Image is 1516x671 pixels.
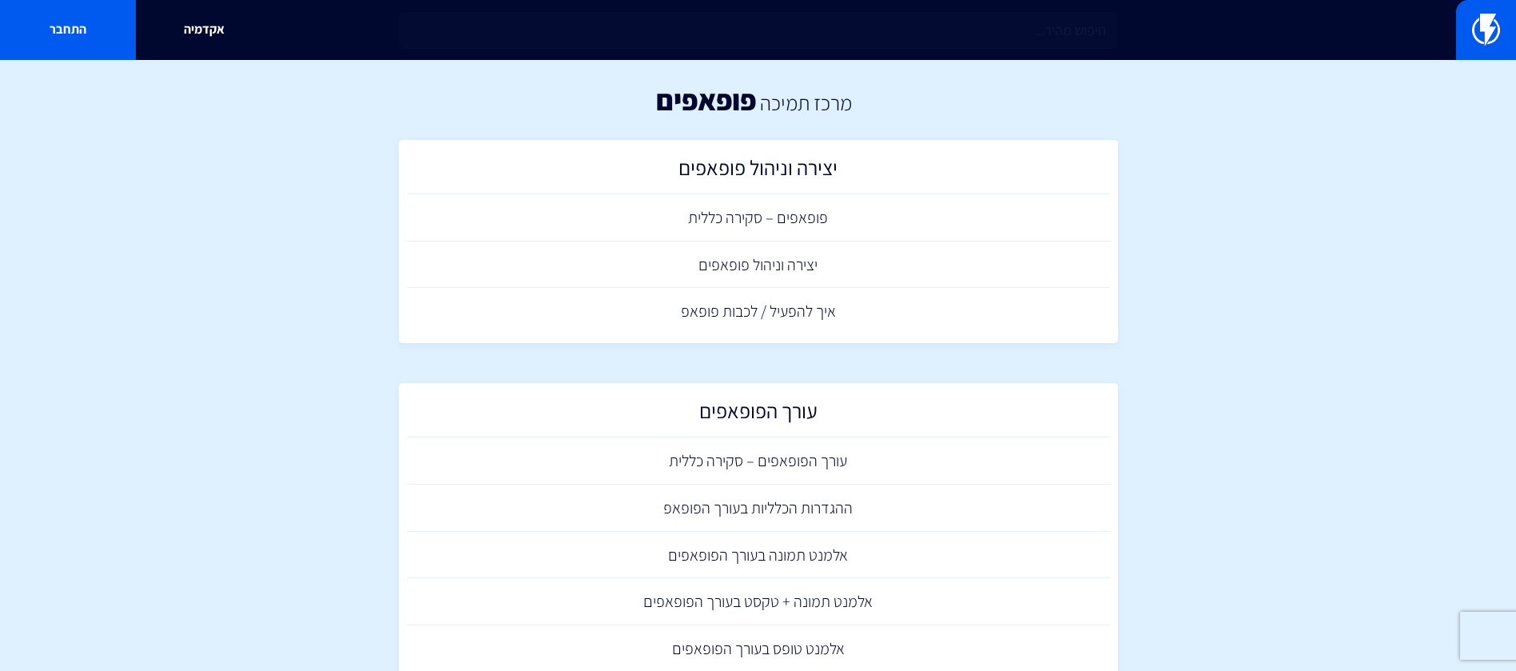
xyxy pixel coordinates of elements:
a: אלמנט תמונה בעורך הפופאפים [407,532,1110,579]
a: פופאפים – סקירה כללית [407,194,1110,242]
a: מרכז תמיכה [760,89,852,116]
a: עורך הפופאפים [407,391,1110,438]
a: אלמנט תמונה + טקסט בעורך הפופאפים [407,578,1110,625]
a: עורך הפופאפים – סקירה כללית [407,437,1110,485]
h2: עורך הפופאפים [415,399,1102,430]
a: ההגדרות הכלליות בעורך הפופאפ [407,485,1110,532]
h2: יצירה וניהול פופאפים [415,156,1102,187]
input: חיפוש מהיר... [399,12,1118,49]
a: איך להפעיל / לכבות פופאפ [407,288,1110,335]
a: יצירה וניהול פופאפים [407,148,1110,195]
h1: פופאפים [656,84,756,116]
a: יצירה וניהול פופאפים [407,242,1110,289]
